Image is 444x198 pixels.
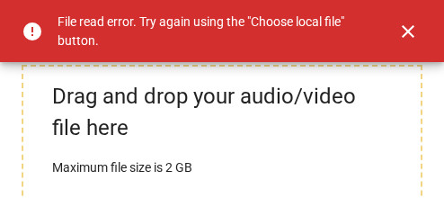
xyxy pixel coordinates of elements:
div: File read error. Try again using the "Choose local file" button. [58,13,365,49]
p: Maximum file size is 2 GB [52,158,377,177]
button: Close [386,10,430,53]
p: Drag and drop your audio/video file here [52,81,377,144]
span: close [397,21,419,42]
span: error [22,21,43,42]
